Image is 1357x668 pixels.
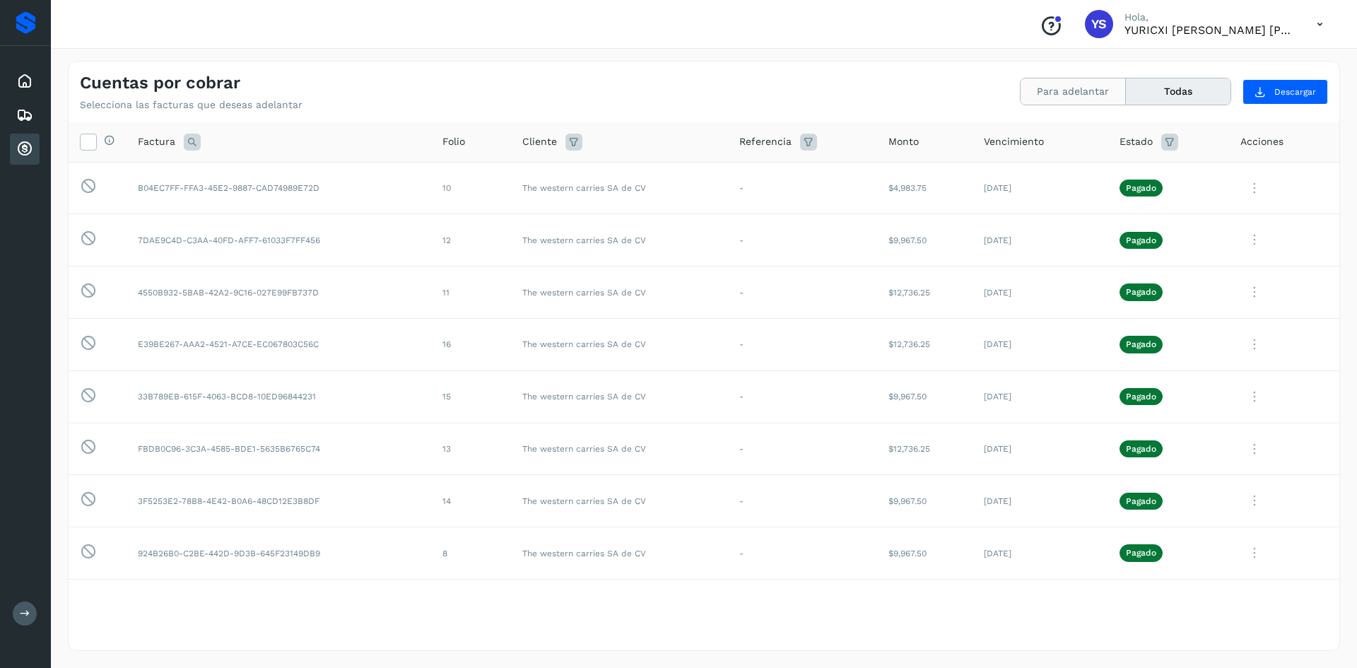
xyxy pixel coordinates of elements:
td: 11 [431,266,511,319]
td: - [728,214,877,266]
h4: Cuentas por cobrar [80,73,240,93]
td: - [728,370,877,423]
td: [DATE] [973,318,1108,370]
p: Pagado [1126,548,1156,558]
td: B04EC7FF-FFA3-45E2-9887-CAD74989E72D [127,162,431,214]
td: The western carries SA de CV [511,475,729,527]
div: Embarques [10,100,40,131]
td: 8 [431,527,511,580]
td: The western carries SA de CV [511,318,729,370]
span: Factura [138,134,175,149]
button: Descargar [1243,79,1328,105]
td: $12,736.25 [877,423,973,475]
span: Acciones [1240,134,1283,149]
td: - [728,527,877,580]
td: [DATE] [973,370,1108,423]
td: [DATE] [973,423,1108,475]
td: $4,983.75 [877,162,973,214]
td: The western carries SA de CV [511,162,729,214]
td: [DATE] [973,527,1108,580]
div: Cuentas por cobrar [10,134,40,165]
div: Inicio [10,66,40,97]
td: [DATE] [973,475,1108,527]
p: Pagado [1126,339,1156,349]
span: Descargar [1274,86,1316,98]
p: Pagado [1126,287,1156,297]
td: - [728,318,877,370]
p: Pagado [1126,392,1156,402]
span: Estado [1120,134,1153,149]
td: - [728,162,877,214]
td: $9,967.50 [877,214,973,266]
td: 13 [431,423,511,475]
td: 12 [431,214,511,266]
td: 33B789EB-615F-4063-BCD8-10ED96844231 [127,370,431,423]
span: Referencia [739,134,792,149]
td: $9,967.50 [877,370,973,423]
td: The western carries SA de CV [511,527,729,580]
td: $12,736.25 [877,579,973,631]
span: Cliente [522,134,557,149]
td: E39BE267-AAA2-4521-A7CE-EC067803C56C [127,318,431,370]
td: - [728,579,877,631]
td: 3F5253E2-78B8-4E42-B0A6-48CD12E3B8DF [127,475,431,527]
p: Pagado [1126,235,1156,245]
td: [DATE] [973,266,1108,319]
p: YURICXI SARAHI CANIZALES AMPARO [1124,23,1294,37]
td: 4550B932-5BAB-42A2-9C16-027E99FB737D [127,266,431,319]
td: [DATE] [973,162,1108,214]
td: - [728,475,877,527]
button: Para adelantar [1021,78,1126,105]
span: Vencimiento [984,134,1044,149]
td: 10 [431,162,511,214]
p: Pagado [1126,444,1156,454]
td: FBDB0C96-3C3A-4585-BDE1-5635B6765C74 [127,423,431,475]
td: The western carries SA de CV [511,423,729,475]
p: Selecciona las facturas que deseas adelantar [80,99,302,111]
td: - [728,423,877,475]
td: The western carries SA de CV [511,266,729,319]
button: Todas [1126,78,1230,105]
td: 924B26B0-C2BE-442D-9D3B-645F23149DB9 [127,527,431,580]
p: Pagado [1126,496,1156,506]
td: The western carries SA de CV [511,214,729,266]
span: Folio [442,134,465,149]
td: $9,967.50 [877,475,973,527]
td: 39CED512-620D-4D95-8512-BF1E8EE2F404 [127,579,431,631]
td: The western carries SA de CV [511,370,729,423]
td: 14 [431,475,511,527]
p: Pagado [1126,183,1156,193]
span: Monto [888,134,919,149]
td: [DATE] [973,214,1108,266]
td: 15 [431,370,511,423]
td: $9,967.50 [877,527,973,580]
td: [DATE] [973,579,1108,631]
td: $12,736.25 [877,318,973,370]
td: The western carries SA de CV [511,579,729,631]
td: 16 [431,318,511,370]
td: $12,736.25 [877,266,973,319]
td: 7DAE9C4D-C3AA-40FD-AFF7-61033F7FF456 [127,214,431,266]
td: - [728,266,877,319]
p: Hola, [1124,11,1294,23]
td: 5 [431,579,511,631]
